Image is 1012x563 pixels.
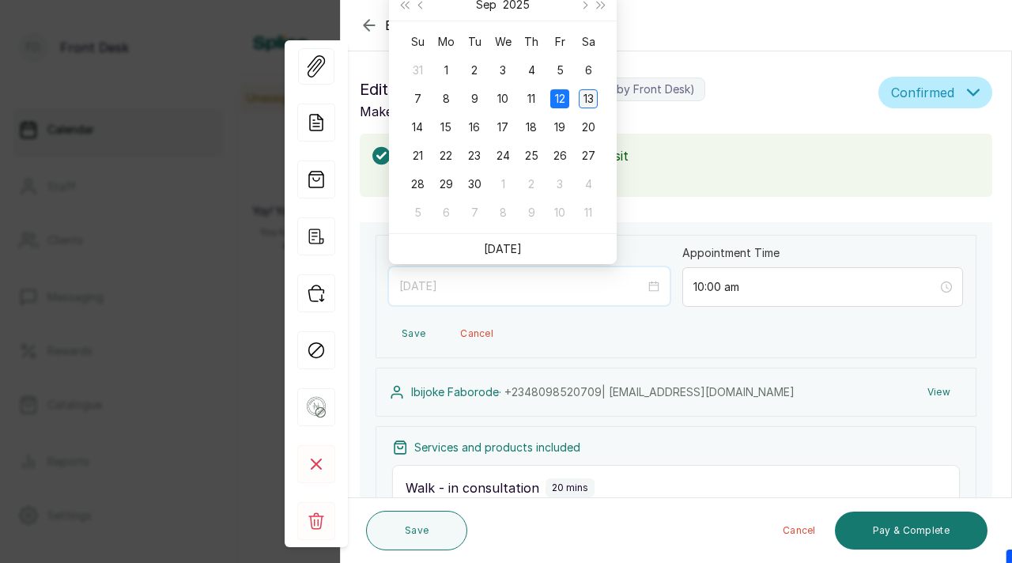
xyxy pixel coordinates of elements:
[522,61,541,80] div: 4
[504,385,795,399] span: +234 8098520709 | [EMAIL_ADDRESS][DOMAIN_NAME]
[489,198,517,227] td: 2025-10-08
[399,278,645,295] input: Select date
[550,61,569,80] div: 5
[574,198,602,227] td: 2025-10-11
[546,113,574,142] td: 2025-09-19
[878,77,992,108] button: Confirmed
[574,56,602,85] td: 2025-09-06
[546,28,574,56] th: Fr
[465,61,484,80] div: 2
[770,512,829,550] button: Cancel
[579,89,598,108] div: 13
[579,203,598,222] div: 11
[408,118,427,137] div: 14
[366,511,467,550] button: Save
[493,89,512,108] div: 10
[465,89,484,108] div: 9
[550,118,569,137] div: 19
[522,118,541,137] div: 18
[403,28,432,56] th: Su
[522,175,541,194] div: 2
[546,170,574,198] td: 2025-10-03
[489,85,517,113] td: 2025-09-10
[403,142,432,170] td: 2025-09-21
[489,142,517,170] td: 2025-09-24
[403,113,432,142] td: 2025-09-14
[436,118,455,137] div: 15
[408,61,427,80] div: 31
[579,118,598,137] div: 20
[360,16,417,35] button: Back
[403,56,432,85] td: 2025-08-31
[550,175,569,194] div: 3
[432,85,460,113] td: 2025-09-08
[517,56,546,85] td: 2025-09-04
[432,142,460,170] td: 2025-09-22
[546,56,574,85] td: 2025-09-05
[550,203,569,222] div: 10
[579,61,598,80] div: 6
[460,28,489,56] th: Tu
[522,203,541,222] div: 9
[522,89,541,108] div: 11
[436,146,455,165] div: 22
[489,28,517,56] th: We
[546,85,574,113] td: 2025-09-12
[574,28,602,56] th: Sa
[493,203,512,222] div: 8
[414,440,580,455] p: Services and products included
[460,170,489,198] td: 2025-09-30
[550,89,569,108] div: 12
[493,61,512,80] div: 3
[693,278,938,296] input: Select time
[432,28,460,56] th: Mo
[408,89,427,108] div: 7
[517,113,546,142] td: 2025-09-18
[436,89,455,108] div: 8
[493,175,512,194] div: 1
[408,203,427,222] div: 5
[406,478,539,497] p: Walk - in consultation
[460,142,489,170] td: 2025-09-23
[489,113,517,142] td: 2025-09-17
[403,85,432,113] td: 2025-09-07
[835,512,987,550] button: Pay & Complete
[411,384,795,400] p: Ibijoke Faborode ·
[489,170,517,198] td: 2025-10-01
[389,319,438,348] button: Save
[465,118,484,137] div: 16
[432,113,460,142] td: 2025-09-15
[432,170,460,198] td: 2025-09-29
[579,175,598,194] div: 4
[460,113,489,142] td: 2025-09-16
[360,102,872,121] p: Make changes to appointment details
[552,482,588,494] p: 20 mins
[460,56,489,85] td: 2025-09-02
[574,170,602,198] td: 2025-10-04
[517,142,546,170] td: 2025-09-25
[460,198,489,227] td: 2025-10-07
[403,198,432,227] td: 2025-10-05
[546,198,574,227] td: 2025-10-10
[447,319,506,348] button: Cancel
[465,175,484,194] div: 30
[489,56,517,85] td: 2025-09-03
[682,245,780,261] label: Appointment Time
[432,56,460,85] td: 2025-09-01
[517,170,546,198] td: 2025-10-02
[436,203,455,222] div: 6
[579,146,598,165] div: 27
[493,146,512,165] div: 24
[460,85,489,113] td: 2025-09-09
[915,378,963,406] button: View
[385,16,417,35] span: Back
[574,85,602,113] td: 2025-09-13
[517,28,546,56] th: Th
[546,142,574,170] td: 2025-09-26
[574,142,602,170] td: 2025-09-27
[403,170,432,198] td: 2025-09-28
[517,198,546,227] td: 2025-10-09
[408,175,427,194] div: 28
[493,118,512,137] div: 17
[408,146,427,165] div: 21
